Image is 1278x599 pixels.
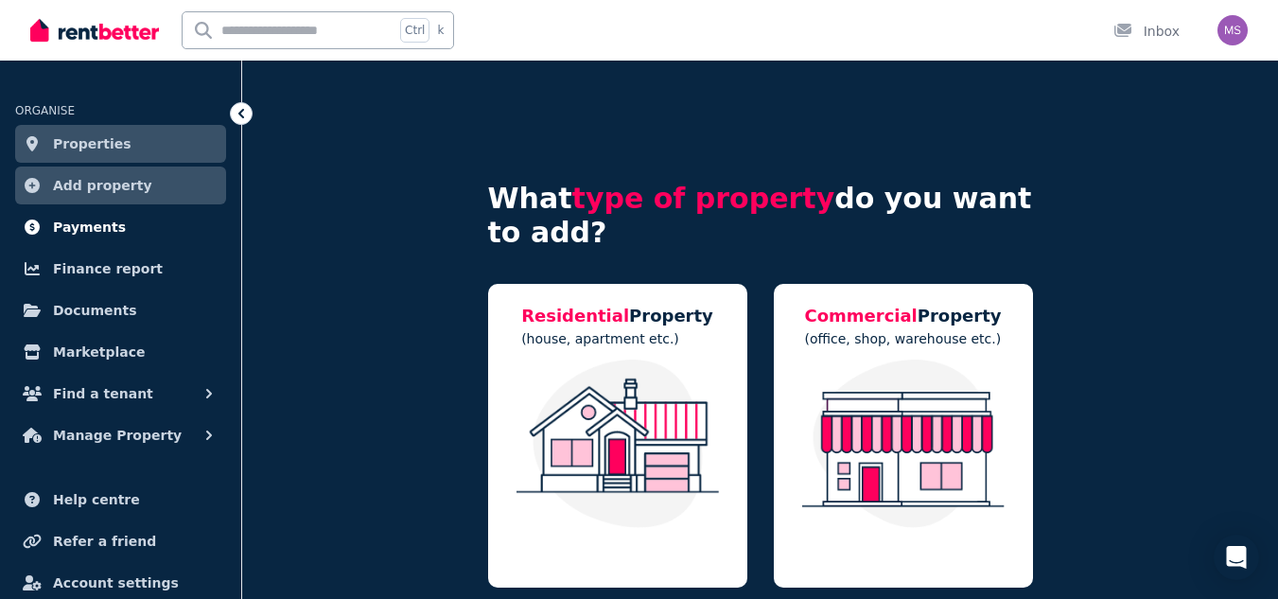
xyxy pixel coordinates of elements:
p: (office, shop, warehouse etc.) [804,329,1001,348]
a: Refer a friend [15,522,226,560]
a: Documents [15,291,226,329]
span: Finance report [53,257,163,280]
button: Find a tenant [15,375,226,413]
a: Marketplace [15,333,226,371]
span: ORGANISE [15,104,75,117]
span: Add property [53,174,152,197]
span: Properties [53,132,131,155]
img: Milan Singh [1217,15,1248,45]
span: Documents [53,299,137,322]
h5: Property [804,303,1001,329]
span: Ctrl [400,18,429,43]
a: Help centre [15,481,226,519]
span: Find a tenant [53,382,153,405]
h4: What do you want to add? [488,182,1033,250]
span: Commercial [804,306,917,326]
div: Open Intercom Messenger [1214,535,1259,580]
span: Help centre [53,488,140,511]
p: (house, apartment etc.) [521,329,713,348]
span: type of property [572,182,835,215]
img: Residential Property [507,360,728,528]
a: Properties [15,125,226,163]
a: Payments [15,208,226,246]
span: Refer a friend [53,530,156,553]
div: Inbox [1113,22,1180,41]
span: Manage Property [53,424,182,447]
span: Residential [521,306,629,326]
span: k [437,23,444,38]
h5: Property [521,303,713,329]
span: Account settings [53,572,179,594]
a: Finance report [15,250,226,288]
img: Commercial Property [793,360,1014,528]
span: Payments [53,216,126,238]
a: Add property [15,167,226,204]
span: Marketplace [53,341,145,363]
img: RentBetter [30,16,159,44]
button: Manage Property [15,416,226,454]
